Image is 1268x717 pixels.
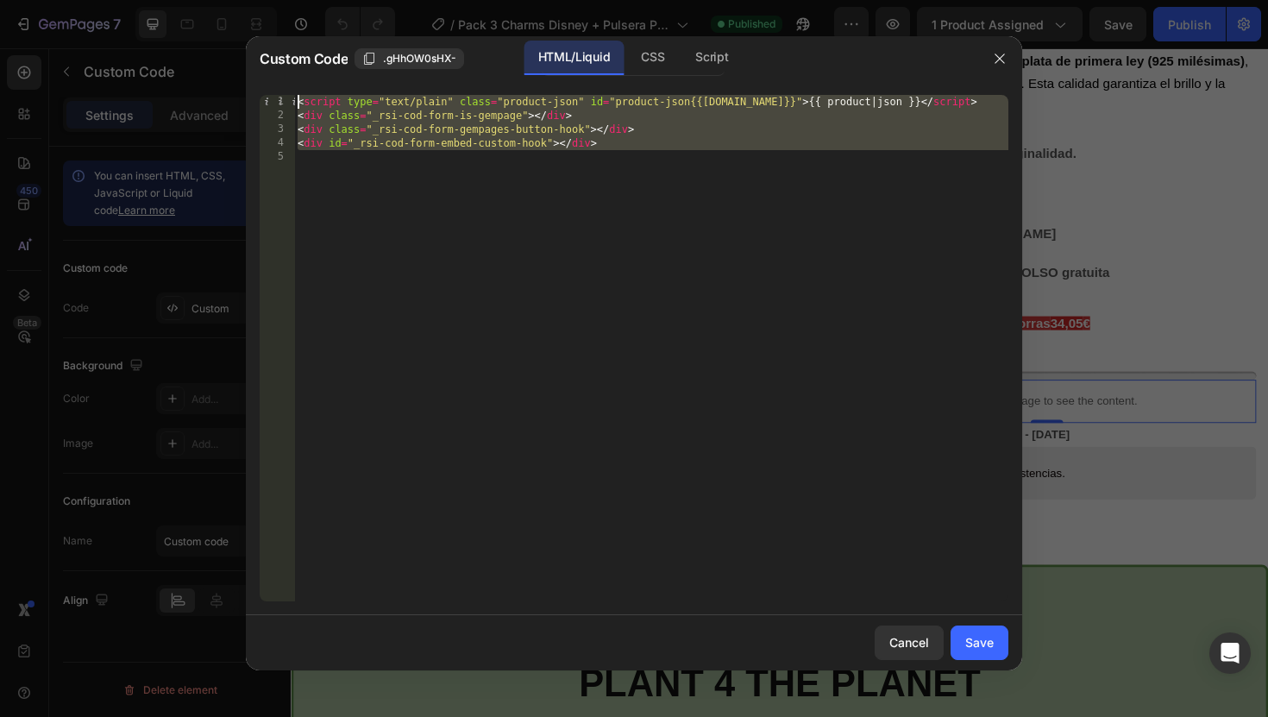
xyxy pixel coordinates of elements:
div: Custom Code [599,327,673,343]
strong: plata de primera ley (925 milésimas) [774,6,1010,21]
strong: Atención: [580,6,643,21]
span: , con certificado oficial de pureza. Esta calidad garantiza el brillo y la resistencia de la joya. [580,6,1014,71]
strong: Fabricado en [PERSON_NAME] [605,189,810,204]
strong: Entrega CONTRA-REEMBOLSO gratuita [605,230,867,245]
div: CSS [627,41,678,75]
p: Publish the page to see the content. [578,365,1022,383]
div: 124,84€ [668,278,743,307]
strong: Listo para regalar [605,147,720,161]
div: 1 [260,95,295,109]
span: Recibirás tu pedido entre el: [580,402,730,416]
strong: 34,05 [804,284,838,299]
div: HTML/Liquid [524,41,624,75]
h2: PLANT 4 THE PLANET [16,646,1019,701]
div: Save [965,633,994,651]
button: Cancel [875,626,944,660]
span: Pulsera fabricada en [647,6,774,21]
button: Save [951,626,1008,660]
div: Open Intercom Messenger [1209,632,1251,674]
div: Script [681,41,742,75]
button: .gHhOW0sHX- [355,48,464,69]
div: 2 [260,109,295,123]
p: Solo queda 1 unidad disponible. [578,311,775,336]
span: [DATE] - [DATE] [734,402,825,416]
img: gempages_582204240135455345-760f08dd-108b-477d-a412-55802e8e5336.png [483,563,552,632]
div: 4 [260,136,295,150]
div: Cancel [889,633,929,651]
strong: € [838,284,846,299]
span: Oferta valida hasta fin de existencias. [553,443,819,456]
div: 34,00€ [578,274,661,311]
strong: Ahorras [751,284,804,299]
span: Custom Code [260,48,348,69]
div: 3 [260,123,295,136]
div: 5 [260,150,295,164]
strong: ATENCIÓN: [553,443,619,456]
span: .gHhOW0sHX- [383,51,456,66]
strong: Incluye certificado de originalidad. [605,104,832,119]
